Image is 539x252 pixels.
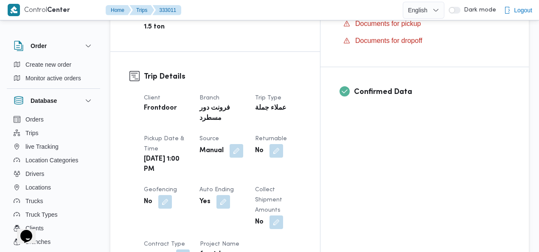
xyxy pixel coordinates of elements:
h3: Order [31,41,47,51]
button: Documents for pickup [340,17,510,31]
button: Order [14,41,93,51]
span: Documents for dropoff [355,37,422,44]
span: Branches [25,237,51,247]
span: Trips [25,128,39,138]
iframe: chat widget [8,218,36,244]
button: Clients [10,221,97,235]
span: Truck Types [25,210,57,220]
button: Database [14,96,93,106]
span: Logout [514,5,532,15]
b: Center [47,7,70,14]
span: Documents for dropoff [355,36,422,46]
button: Documents for dropoff [340,34,510,48]
button: Trucks [10,194,97,208]
span: Dark mode [460,7,496,14]
span: Trucks [25,196,43,206]
span: Create new order [25,59,71,70]
span: Branch [199,95,219,101]
b: عملاء جملة [255,103,286,113]
span: Geofencing [144,187,177,193]
span: Documents for pickup [355,19,421,29]
span: Pickup date & time [144,136,184,152]
span: Client [144,95,160,101]
span: Project Name [200,241,239,247]
b: فرونت دور مسطرد [199,103,243,124]
button: live Tracking [10,140,97,153]
button: Location Categories [10,153,97,167]
div: Order [7,58,100,88]
b: Frontdoor [144,103,177,113]
b: No [255,217,264,227]
span: Drivers [25,169,44,179]
span: Location Categories [25,155,79,165]
span: Trip Type [255,95,281,101]
b: Yes [199,197,211,207]
span: Orders [25,114,44,125]
b: No [144,197,152,207]
img: X8yXhbKr1z7QwAAAABJRU5ErkJggg== [8,4,20,16]
span: Collect Shipment Amounts [255,187,282,213]
h3: Confirmed Data [354,86,510,98]
button: Truck Types [10,208,97,221]
button: Create new order [10,58,97,71]
h3: Trip Details [144,71,301,82]
b: [DATE] 1:00 PM [144,154,188,175]
button: Logout [500,2,536,19]
span: live Tracking [25,142,59,152]
span: Returnable [255,136,287,142]
span: Monitor active orders [25,73,81,83]
span: Source [199,136,219,142]
h3: Database [31,96,57,106]
span: Auto Ending [199,187,234,193]
span: Locations [25,182,51,193]
button: Orders [10,113,97,126]
button: Locations [10,181,97,194]
button: Branches [10,235,97,249]
button: Home [106,5,131,15]
button: Trips [129,5,154,15]
b: Manual [199,146,224,156]
button: Drivers [10,167,97,181]
span: Documents for pickup [355,20,421,27]
button: 333011 [152,5,181,15]
b: No [255,146,264,156]
span: Contract Type [144,241,185,247]
button: Trips [10,126,97,140]
button: Monitor active orders [10,71,97,85]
